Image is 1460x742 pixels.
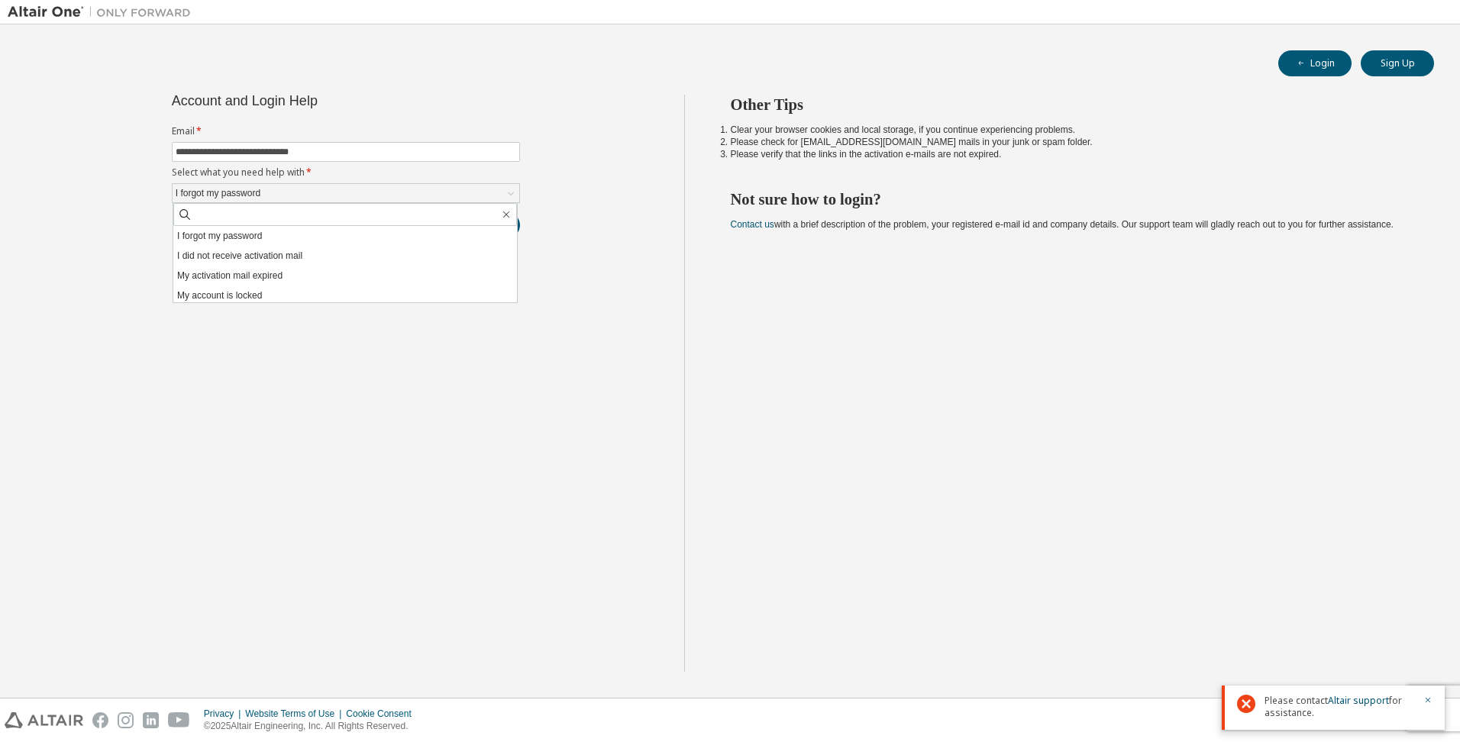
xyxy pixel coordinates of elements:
[173,185,263,202] div: I forgot my password
[172,125,520,137] label: Email
[1278,50,1352,76] button: Login
[1265,695,1414,719] span: Please contact for assistance.
[731,124,1407,136] li: Clear your browser cookies and local storage, if you continue experiencing problems.
[172,166,520,179] label: Select what you need help with
[1361,50,1434,76] button: Sign Up
[92,712,108,728] img: facebook.svg
[731,219,774,230] a: Contact us
[168,712,190,728] img: youtube.svg
[172,95,451,107] div: Account and Login Help
[731,189,1407,209] h2: Not sure how to login?
[731,95,1407,115] h2: Other Tips
[1328,694,1389,707] a: Altair support
[8,5,199,20] img: Altair One
[173,226,517,246] li: I forgot my password
[118,712,134,728] img: instagram.svg
[143,712,159,728] img: linkedin.svg
[173,184,519,202] div: I forgot my password
[731,148,1407,160] li: Please verify that the links in the activation e-mails are not expired.
[731,136,1407,148] li: Please check for [EMAIL_ADDRESS][DOMAIN_NAME] mails in your junk or spam folder.
[346,708,420,720] div: Cookie Consent
[204,720,421,733] p: © 2025 Altair Engineering, Inc. All Rights Reserved.
[245,708,346,720] div: Website Terms of Use
[5,712,83,728] img: altair_logo.svg
[204,708,245,720] div: Privacy
[731,219,1394,230] span: with a brief description of the problem, your registered e-mail id and company details. Our suppo...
